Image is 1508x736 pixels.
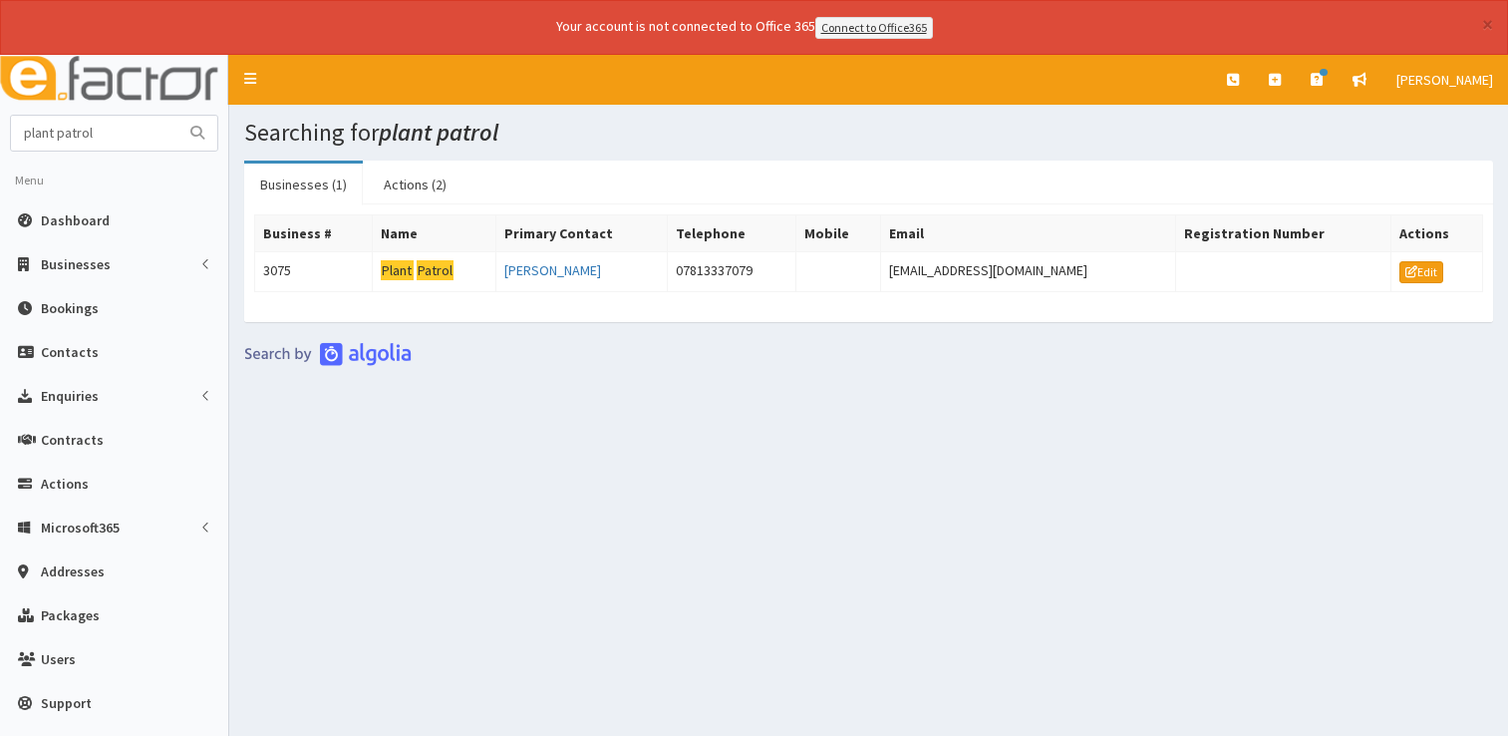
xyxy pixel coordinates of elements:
span: Contracts [41,431,104,449]
th: Business # [255,214,373,251]
span: Addresses [41,562,105,580]
th: Telephone [668,214,796,251]
span: Enquiries [41,387,99,405]
mark: Plant [381,260,414,281]
span: Microsoft365 [41,519,120,537]
div: Your account is not connected to Office 365 [161,16,1328,39]
a: [PERSON_NAME] [1381,55,1508,105]
th: Registration Number [1175,214,1390,251]
span: Packages [41,606,100,624]
a: Edit [1399,261,1443,283]
mark: Patrol [417,260,454,281]
span: Dashboard [41,211,110,229]
a: Businesses (1) [244,164,363,205]
th: Actions [1391,214,1483,251]
th: Mobile [796,214,881,251]
span: Contacts [41,343,99,361]
span: Users [41,650,76,668]
td: 3075 [255,251,373,291]
h1: Searching for [244,120,1493,146]
th: Name [372,214,495,251]
span: Support [41,694,92,712]
span: Businesses [41,255,111,273]
i: plant patrol [379,117,498,148]
span: Actions [41,475,89,493]
a: Connect to Office365 [815,17,933,39]
th: Primary Contact [495,214,668,251]
input: Search... [11,116,178,151]
a: [PERSON_NAME] [504,261,601,279]
th: Email [881,214,1176,251]
a: Actions (2) [368,164,462,205]
td: [EMAIL_ADDRESS][DOMAIN_NAME] [881,251,1176,291]
img: search-by-algolia-light-background.png [244,342,412,366]
button: × [1482,14,1493,35]
td: 07813337079 [668,251,796,291]
span: Bookings [41,299,99,317]
span: [PERSON_NAME] [1396,71,1493,89]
